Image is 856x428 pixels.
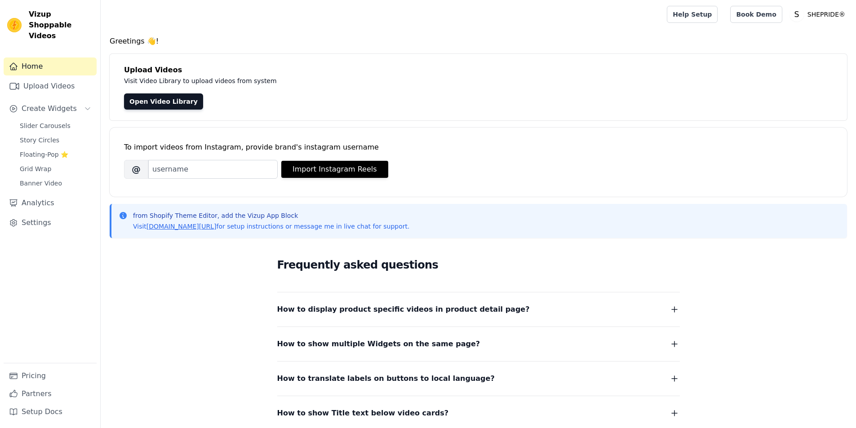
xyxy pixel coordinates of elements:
[4,194,97,212] a: Analytics
[110,36,847,47] h4: Greetings 👋!
[20,179,62,188] span: Banner Video
[4,403,97,421] a: Setup Docs
[124,65,833,75] h4: Upload Videos
[20,150,68,159] span: Floating-Pop ⭐
[277,338,680,350] button: How to show multiple Widgets on the same page?
[133,222,409,231] p: Visit for setup instructions or message me in live chat for support.
[7,18,22,32] img: Vizup
[14,119,97,132] a: Slider Carousels
[730,6,782,23] a: Book Demo
[14,148,97,161] a: Floating-Pop ⭐
[124,75,527,86] p: Visit Video Library to upload videos from system
[124,142,833,153] div: To import videos from Instagram, provide brand's instagram username
[4,214,97,232] a: Settings
[804,6,849,22] p: SHEPRIDE®
[124,160,148,179] span: @
[124,93,203,110] a: Open Video Library
[20,164,51,173] span: Grid Wrap
[281,161,388,178] button: Import Instagram Reels
[4,100,97,118] button: Create Widgets
[29,9,93,41] span: Vizup Shoppable Videos
[277,303,680,316] button: How to display product specific videos in product detail page?
[277,256,680,274] h2: Frequently asked questions
[20,121,71,130] span: Slider Carousels
[14,177,97,190] a: Banner Video
[133,211,409,220] p: from Shopify Theme Editor, add the Vizup App Block
[277,338,480,350] span: How to show multiple Widgets on the same page?
[4,57,97,75] a: Home
[277,407,449,419] span: How to show Title text below video cards?
[277,372,495,385] span: How to translate labels on buttons to local language?
[14,134,97,146] a: Story Circles
[14,163,97,175] a: Grid Wrap
[667,6,718,23] a: Help Setup
[4,77,97,95] a: Upload Videos
[794,10,799,19] text: S
[4,367,97,385] a: Pricing
[4,385,97,403] a: Partners
[148,160,278,179] input: username
[277,407,680,419] button: How to show Title text below video cards?
[789,6,849,22] button: S SHEPRIDE®
[277,303,530,316] span: How to display product specific videos in product detail page?
[22,103,77,114] span: Create Widgets
[277,372,680,385] button: How to translate labels on buttons to local language?
[20,136,59,145] span: Story Circles
[146,223,217,230] a: [DOMAIN_NAME][URL]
